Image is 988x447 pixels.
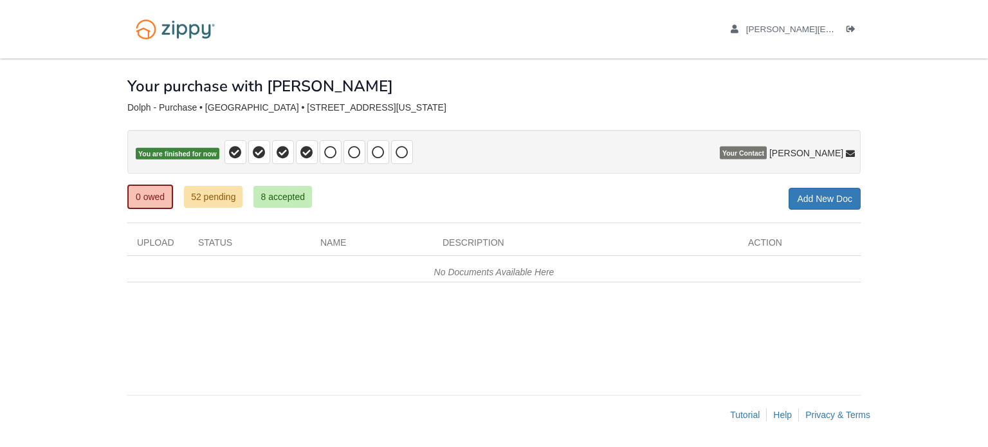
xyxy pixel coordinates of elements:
[127,13,223,46] img: Logo
[253,186,312,208] a: 8 accepted
[769,147,843,160] span: [PERSON_NAME]
[730,410,760,420] a: Tutorial
[127,185,173,209] a: 0 owed
[805,410,870,420] a: Privacy & Terms
[720,147,767,160] span: Your Contact
[311,236,433,255] div: Name
[846,24,861,37] a: Log out
[188,236,311,255] div: Status
[127,78,393,95] h1: Your purchase with [PERSON_NAME]
[738,236,861,255] div: Action
[127,236,188,255] div: Upload
[773,410,792,420] a: Help
[433,236,738,255] div: Description
[789,188,861,210] a: Add New Doc
[184,186,242,208] a: 52 pending
[434,267,554,277] em: No Documents Available Here
[136,148,219,160] span: You are finished for now
[127,102,861,113] div: Dolph - Purchase • [GEOGRAPHIC_DATA] • [STREET_ADDRESS][US_STATE]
